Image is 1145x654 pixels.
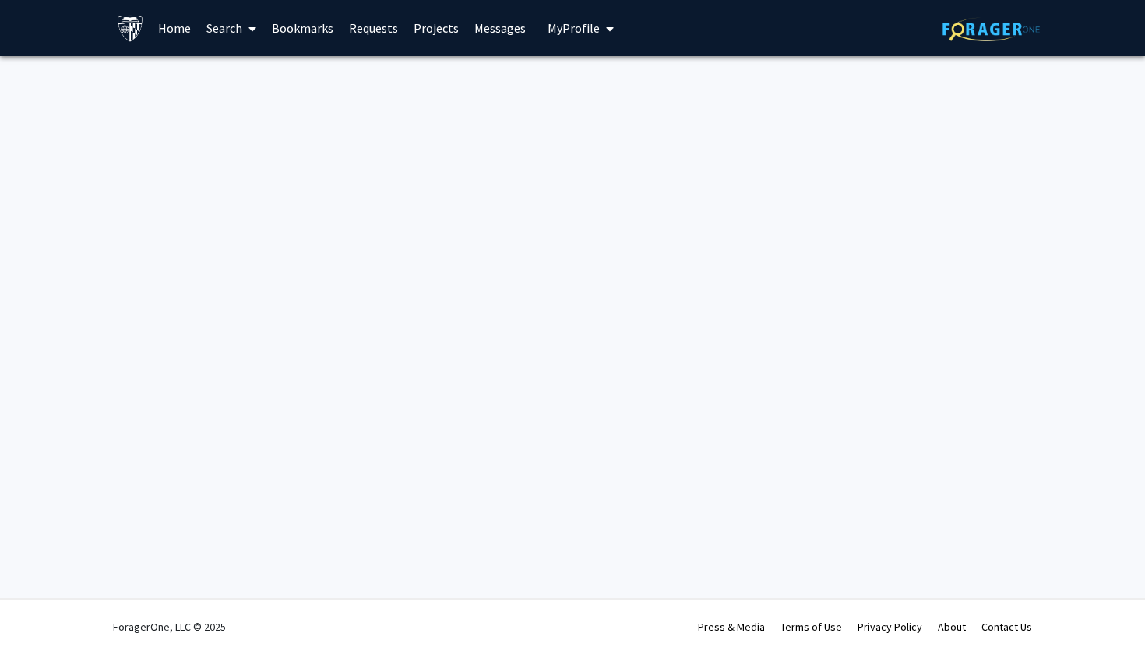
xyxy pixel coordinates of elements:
[858,620,922,634] a: Privacy Policy
[406,1,467,55] a: Projects
[981,620,1032,634] a: Contact Us
[780,620,842,634] a: Terms of Use
[113,599,226,654] div: ForagerOne, LLC © 2025
[938,620,966,634] a: About
[942,17,1040,41] img: ForagerOne Logo
[12,584,66,642] iframe: Chat
[150,1,199,55] a: Home
[199,1,264,55] a: Search
[548,20,600,36] span: My Profile
[698,620,765,634] a: Press & Media
[264,1,341,55] a: Bookmarks
[467,1,534,55] a: Messages
[341,1,406,55] a: Requests
[117,15,144,42] img: Johns Hopkins University Logo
